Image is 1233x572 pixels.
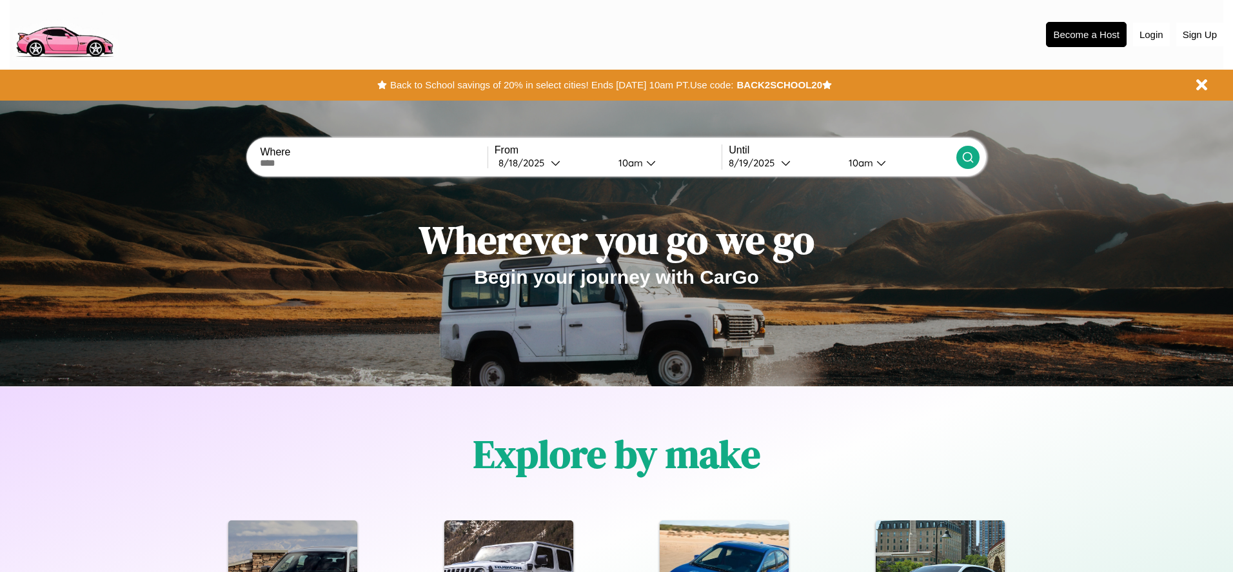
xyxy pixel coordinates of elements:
label: Where [260,146,487,158]
button: 10am [838,156,956,170]
button: Login [1133,23,1170,46]
label: Until [729,144,956,156]
h1: Explore by make [473,428,760,480]
button: 10am [608,156,722,170]
div: 10am [842,157,876,169]
img: logo [10,6,119,61]
div: 10am [612,157,646,169]
button: 8/18/2025 [495,156,608,170]
button: Back to School savings of 20% in select cities! Ends [DATE] 10am PT.Use code: [387,76,736,94]
button: Become a Host [1046,22,1127,47]
div: 8 / 18 / 2025 [498,157,551,169]
label: From [495,144,722,156]
div: 8 / 19 / 2025 [729,157,781,169]
button: Sign Up [1176,23,1223,46]
b: BACK2SCHOOL20 [736,79,822,90]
